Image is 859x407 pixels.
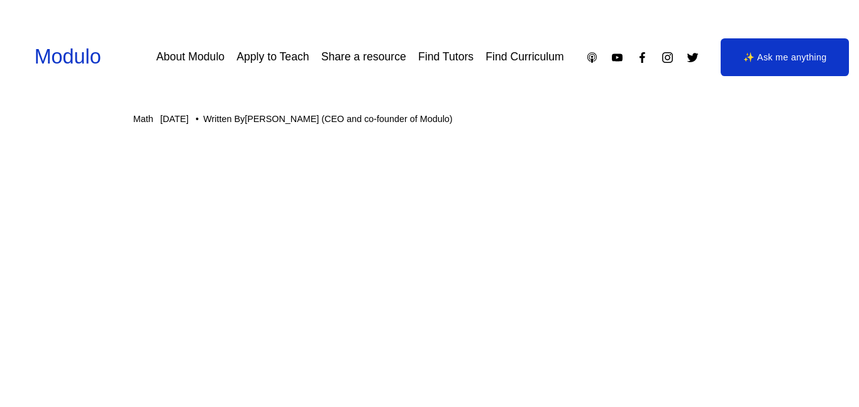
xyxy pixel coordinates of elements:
[236,46,309,68] a: Apply to Teach
[636,51,649,64] a: Facebook
[160,114,189,124] span: [DATE]
[245,114,452,124] a: [PERSON_NAME] (CEO and co-founder of Modulo)
[321,46,406,68] a: Share a resource
[611,51,624,64] a: YouTube
[686,51,699,64] a: Twitter
[133,114,153,124] a: Math
[35,45,101,68] a: Modulo
[203,114,452,125] div: Written By
[418,46,474,68] a: Find Tutors
[156,46,224,68] a: About Modulo
[721,38,849,76] a: ✨ Ask me anything
[485,46,563,68] a: Find Curriculum
[585,51,599,64] a: Apple Podcasts
[661,51,674,64] a: Instagram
